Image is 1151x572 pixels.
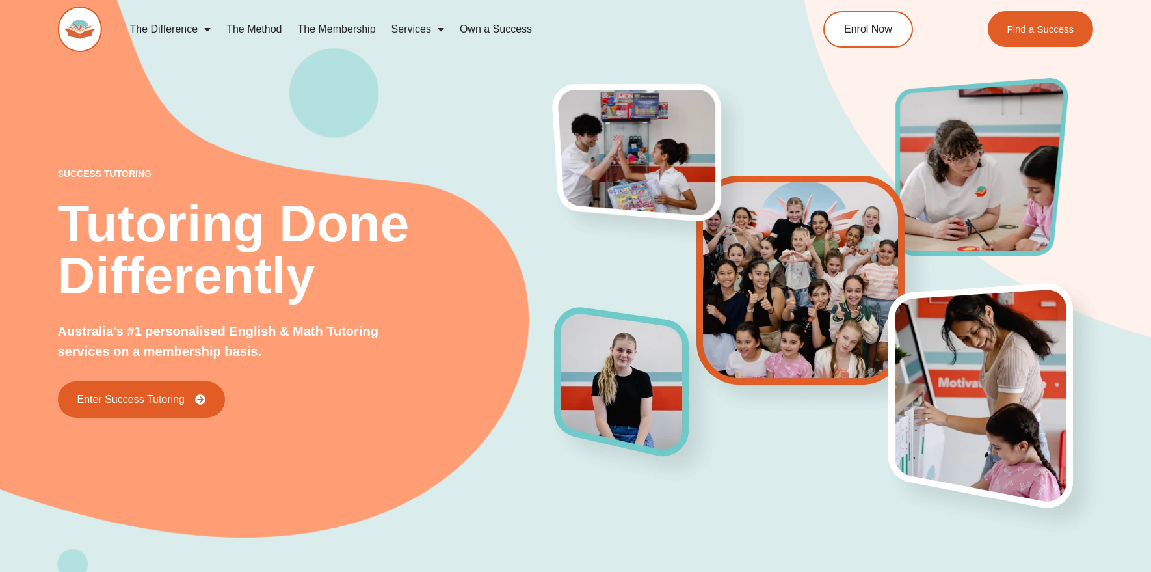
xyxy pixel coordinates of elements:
a: Enter Success Tutoring [58,381,225,418]
a: Services [384,14,452,44]
span: Enter Success Tutoring [77,394,185,405]
a: Enrol Now [823,11,913,48]
a: The Membership [290,14,384,44]
a: The Method [218,14,289,44]
a: The Difference [122,14,218,44]
p: Australia's #1 personalised English & Math Tutoring services on a membership basis. [58,321,421,362]
a: Own a Success [452,14,540,44]
span: Find a Success [1007,24,1074,34]
h2: Tutoring Done Differently [58,198,555,302]
a: Find a Success [988,11,1094,47]
p: success tutoring [58,169,555,178]
span: Enrol Now [844,24,892,34]
nav: Menu [122,14,763,44]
